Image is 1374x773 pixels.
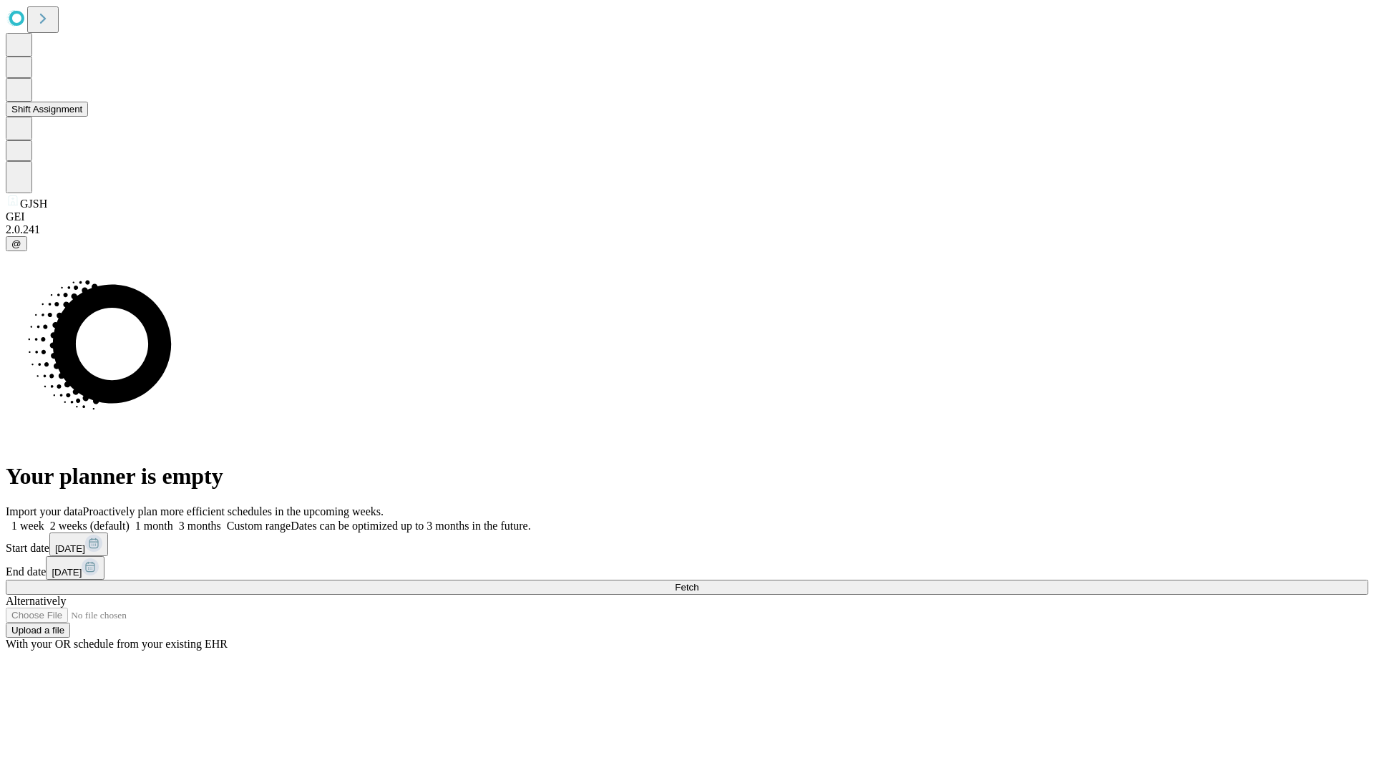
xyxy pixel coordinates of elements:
[6,236,27,251] button: @
[227,520,291,532] span: Custom range
[291,520,530,532] span: Dates can be optimized up to 3 months in the future.
[6,580,1368,595] button: Fetch
[55,543,85,554] span: [DATE]
[675,582,698,593] span: Fetch
[6,210,1368,223] div: GEI
[83,505,384,517] span: Proactively plan more efficient schedules in the upcoming weeks.
[49,533,108,556] button: [DATE]
[6,463,1368,490] h1: Your planner is empty
[6,223,1368,236] div: 2.0.241
[179,520,221,532] span: 3 months
[6,595,66,607] span: Alternatively
[6,102,88,117] button: Shift Assignment
[20,198,47,210] span: GJSH
[6,505,83,517] span: Import your data
[6,638,228,650] span: With your OR schedule from your existing EHR
[135,520,173,532] span: 1 month
[52,567,82,578] span: [DATE]
[50,520,130,532] span: 2 weeks (default)
[6,533,1368,556] div: Start date
[11,520,44,532] span: 1 week
[11,238,21,249] span: @
[46,556,104,580] button: [DATE]
[6,556,1368,580] div: End date
[6,623,70,638] button: Upload a file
